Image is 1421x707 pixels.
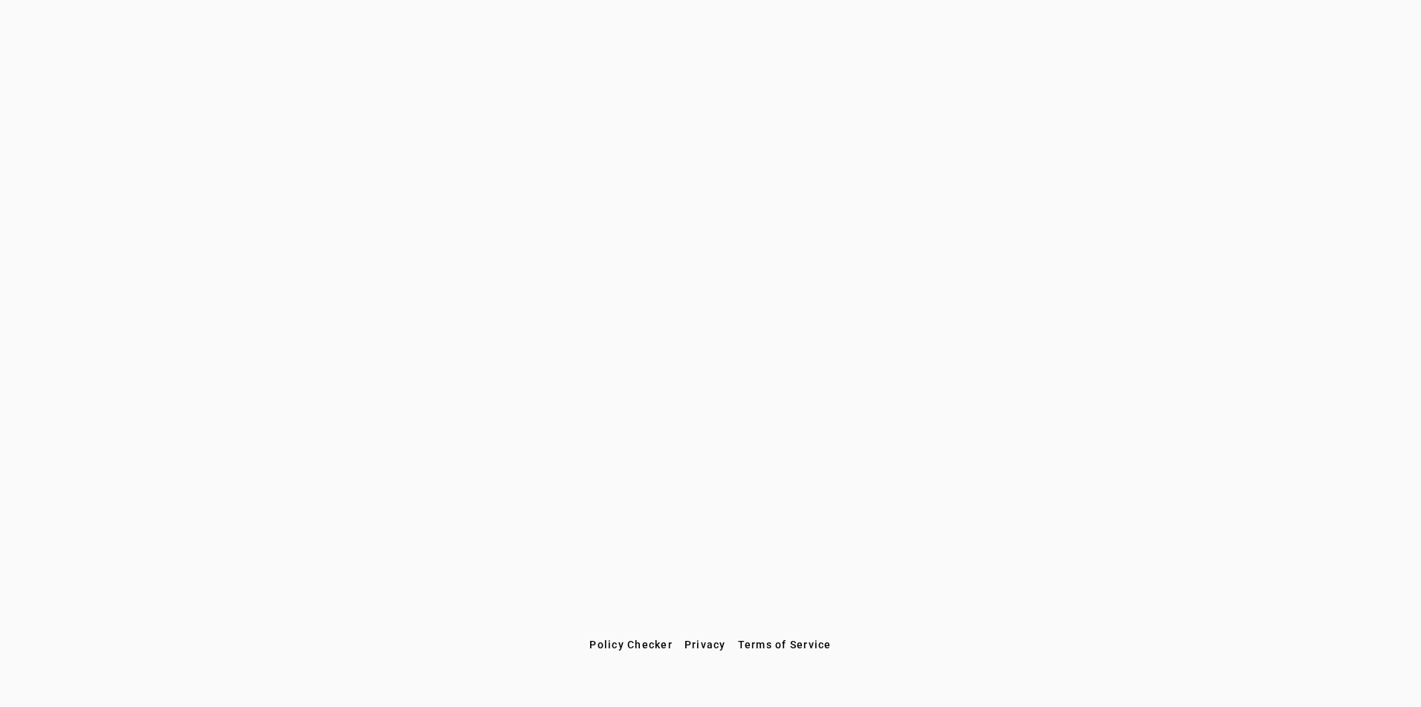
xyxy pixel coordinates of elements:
span: Terms of Service [738,639,832,651]
span: Policy Checker [589,639,673,651]
button: Policy Checker [583,631,679,658]
span: Privacy [684,639,726,651]
button: Privacy [679,631,732,658]
button: Terms of Service [732,631,838,658]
